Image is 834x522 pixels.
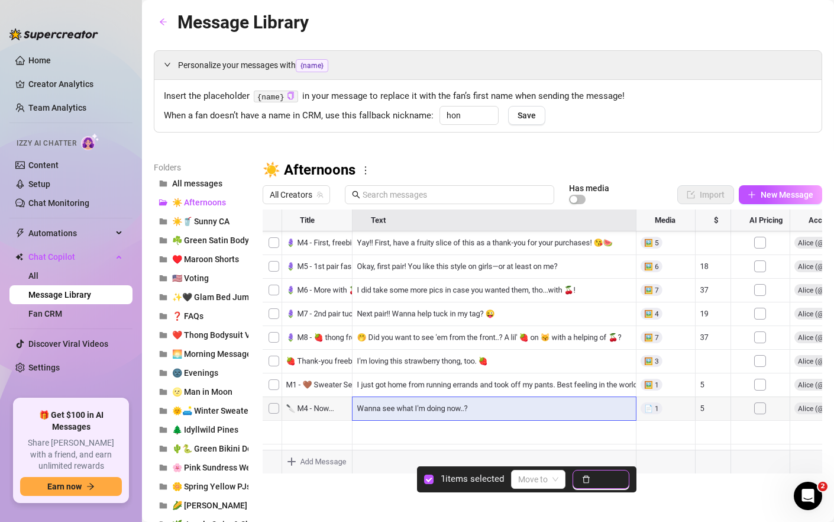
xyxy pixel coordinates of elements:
[159,501,167,510] span: folder
[28,160,59,170] a: Content
[296,59,328,72] span: {name}
[172,501,247,510] span: 🌽 [PERSON_NAME]
[154,326,248,344] button: ❤️ Thong Bodysuit Vid
[154,269,248,288] button: 🇺🇸 Voting
[677,185,734,204] button: Import
[28,290,91,299] a: Message Library
[28,247,112,266] span: Chat Copilot
[748,191,756,199] span: plus
[172,387,232,397] span: 🌝 Man in Moon
[164,61,171,68] span: expanded
[794,482,822,510] iframe: Intercom live chat
[154,401,248,420] button: 🌞🛋️ Winter Sweater Sunbask
[154,382,248,401] button: 🌝 Man in Moon
[270,186,323,204] span: All Creators
[172,254,239,264] span: ♥️ Maroon Shorts
[28,75,123,94] a: Creator Analytics
[159,369,167,377] span: folder
[86,482,95,491] span: arrow-right
[363,188,547,201] input: Search messages
[159,179,167,188] span: folder
[164,109,434,123] span: When a fan doesn’t have a name in CRM, use this fallback nickname:
[154,439,248,458] button: 🌵🐍 Green Bikini Desert Stagecoach
[154,288,248,307] button: ✨🖤 Glam Bed Jump
[172,463,274,472] span: 🌸 Pink Sundress Welcome
[818,482,827,491] span: 2
[28,56,51,65] a: Home
[154,250,248,269] button: ♥️ Maroon Shorts
[28,271,38,281] a: All
[582,475,590,484] span: delete
[159,217,167,225] span: folder
[316,191,324,198] span: team
[159,426,167,434] span: folder
[154,363,248,382] button: 🌚 Evenings
[172,406,285,415] span: 🌞🛋️ Winter Sweater Sunbask
[159,198,167,207] span: folder-open
[172,179,222,188] span: All messages
[20,437,122,472] span: Share [PERSON_NAME] with a friend, and earn unlimited rewards
[177,8,309,36] article: Message Library
[28,198,89,208] a: Chat Monitoring
[154,161,248,174] article: Folders
[154,344,248,363] button: 🌅 Morning Messages
[595,475,620,484] span: Delete
[159,482,167,491] span: folder
[154,420,248,439] button: 🌲 Idyllwild Pines
[508,106,545,125] button: Save
[569,185,609,192] article: Has media
[28,339,108,349] a: Discover Viral Videos
[172,292,254,302] span: ✨🖤 Glam Bed Jump
[159,236,167,244] span: folder
[172,349,256,359] span: 🌅 Morning Messages
[159,407,167,415] span: folder
[159,293,167,301] span: folder
[154,231,248,250] button: ☘️ Green Satin Bodysuit Nudes
[172,311,203,321] span: ❓ FAQs
[159,312,167,320] span: folder
[154,458,248,477] button: 🌸 Pink Sundress Welcome
[172,444,313,453] span: 🌵🐍 Green Bikini Desert Stagecoach
[172,425,238,434] span: 🌲 Idyllwild Pines
[159,18,167,26] span: arrow-left
[159,274,167,282] span: folder
[81,133,99,150] img: AI Chatter
[20,477,122,496] button: Earn nowarrow-right
[28,363,60,372] a: Settings
[154,174,248,193] button: All messages
[159,331,167,339] span: folder
[15,228,25,238] span: thunderbolt
[17,138,76,149] span: Izzy AI Chatter
[164,89,812,104] span: Insert the placeholder in your message to replace it with the fan’s first name when sending the m...
[20,410,122,433] span: 🎁 Get $100 in AI Messages
[287,92,295,99] span: copy
[159,350,167,358] span: folder
[159,255,167,263] span: folder
[154,193,248,212] button: ☀️ Afternoons
[28,179,50,189] a: Setup
[154,477,248,496] button: 🌼 Spring Yellow PJs
[441,472,504,486] article: 1 items selected
[263,161,355,180] h3: ☀️ Afternoons
[360,165,371,176] span: more
[154,51,822,79] div: Personalize your messages with{name}
[28,103,86,112] a: Team Analytics
[761,190,813,199] span: New Message
[28,309,62,318] a: Fan CRM
[9,28,98,40] img: logo-BBDzfeDw.svg
[154,212,248,231] button: ☀️🥤 Sunny CA
[172,217,229,226] span: ☀️🥤 Sunny CA
[573,470,629,489] button: Delete
[352,191,360,199] span: search
[159,463,167,472] span: folder
[518,111,536,120] span: Save
[154,307,248,326] button: ❓ FAQs
[47,482,82,491] span: Earn now
[172,236,289,245] span: ☘️ Green Satin Bodysuit Nudes
[172,368,218,378] span: 🌚 Evenings
[159,388,167,396] span: folder
[154,496,248,515] button: 🌽 [PERSON_NAME]
[172,198,226,207] span: ☀️ Afternoons
[287,92,295,101] button: Click to Copy
[28,224,112,243] span: Automations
